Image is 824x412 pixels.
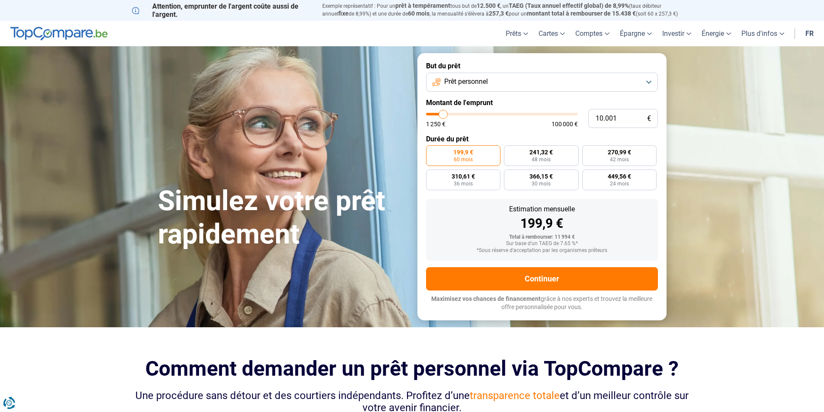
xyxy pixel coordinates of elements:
label: Durée du prêt [426,135,658,143]
span: fixe [338,10,349,17]
span: Prêt personnel [444,77,488,86]
a: Plus d'infos [736,21,789,46]
div: Sur base d'un TAEG de 7.65 %* [433,241,651,247]
span: 1 250 € [426,121,446,127]
p: Attention, emprunter de l'argent coûte aussi de l'argent. [132,2,312,19]
span: transparence totale [470,390,560,402]
a: Énergie [696,21,736,46]
a: Comptes [570,21,615,46]
span: 36 mois [454,181,473,186]
span: 42 mois [610,157,629,162]
h2: Comment demander un prêt personnel via TopCompare ? [132,357,693,380]
span: 60 mois [408,10,430,17]
span: 24 mois [610,181,629,186]
span: montant total à rembourser de 15.438 € [527,10,636,17]
span: Maximisez vos chances de financement [431,295,541,302]
span: € [647,115,651,122]
label: But du prêt [426,62,658,70]
span: 449,56 € [608,173,631,179]
img: TopCompare [10,27,108,41]
div: Total à rembourser: 11 994 € [433,234,651,240]
span: 30 mois [532,181,551,186]
span: 310,61 € [452,173,475,179]
span: TAEG (Taux annuel effectif global) de 8,99% [509,2,629,9]
span: 270,99 € [608,149,631,155]
div: Estimation mensuelle [433,206,651,213]
span: 366,15 € [529,173,553,179]
span: 100 000 € [551,121,578,127]
span: 199,9 € [453,149,473,155]
button: Continuer [426,267,658,291]
a: Cartes [533,21,570,46]
a: fr [800,21,819,46]
p: Exemple représentatif : Pour un tous but de , un (taux débiteur annuel de 8,99%) et une durée de ... [322,2,693,18]
p: grâce à nos experts et trouvez la meilleure offre personnalisée pour vous. [426,295,658,312]
div: *Sous réserve d'acceptation par les organismes prêteurs [433,248,651,254]
h1: Simulez votre prêt rapidement [158,185,407,251]
span: 257,3 € [489,10,509,17]
a: Prêts [500,21,533,46]
button: Prêt personnel [426,73,658,92]
label: Montant de l'emprunt [426,99,658,107]
span: 241,32 € [529,149,553,155]
span: 12.500 € [477,2,500,9]
a: Investir [657,21,696,46]
span: prêt à tempérament [395,2,450,9]
span: 48 mois [532,157,551,162]
div: 199,9 € [433,217,651,230]
span: 60 mois [454,157,473,162]
a: Épargne [615,21,657,46]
